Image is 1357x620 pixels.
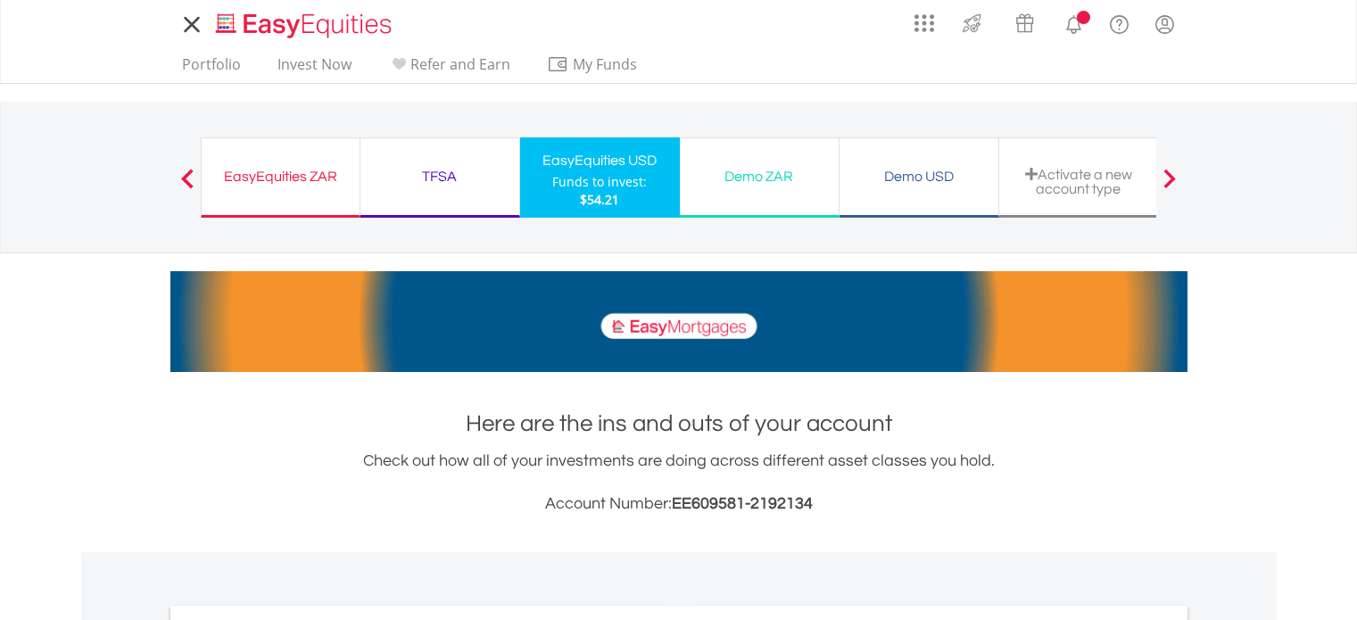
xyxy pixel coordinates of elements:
[998,4,1051,37] a: Vouchers
[170,492,1187,517] h3: Account Number:
[212,164,349,189] div: EasyEquities ZAR
[1010,9,1039,37] img: vouchers-v2.svg
[1051,4,1096,40] a: Notifications
[371,164,509,189] div: TFSA
[212,11,399,40] img: EasyEquities_Logo.png
[672,495,813,512] span: EE609581-2192134
[957,9,987,37] img: thrive-v2.svg
[850,164,988,189] div: Demo USD
[170,271,1187,372] img: EasyMortage Promotion Banner
[170,449,1187,517] div: Check out how all of your investments are doing across different asset classes you hold.
[170,408,1187,440] h1: Here are the ins and outs of your account
[1096,4,1142,40] a: FAQ's and Support
[552,173,647,191] div: Funds to invest:
[381,55,517,83] a: Refer and Earn
[903,4,946,33] a: AppsGrid
[531,148,669,173] div: EasyEquities USD
[209,4,399,40] a: Home page
[580,191,619,208] span: $54.21
[270,55,359,83] a: Invest Now
[410,54,510,74] span: Refer and Earn
[1010,167,1147,196] div: Activate a new account type
[175,55,248,83] a: Portfolio
[914,13,934,33] img: grid-menu-icon.svg
[1142,4,1187,44] a: My Profile
[547,53,664,76] span: My Funds
[691,164,828,189] div: Demo ZAR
